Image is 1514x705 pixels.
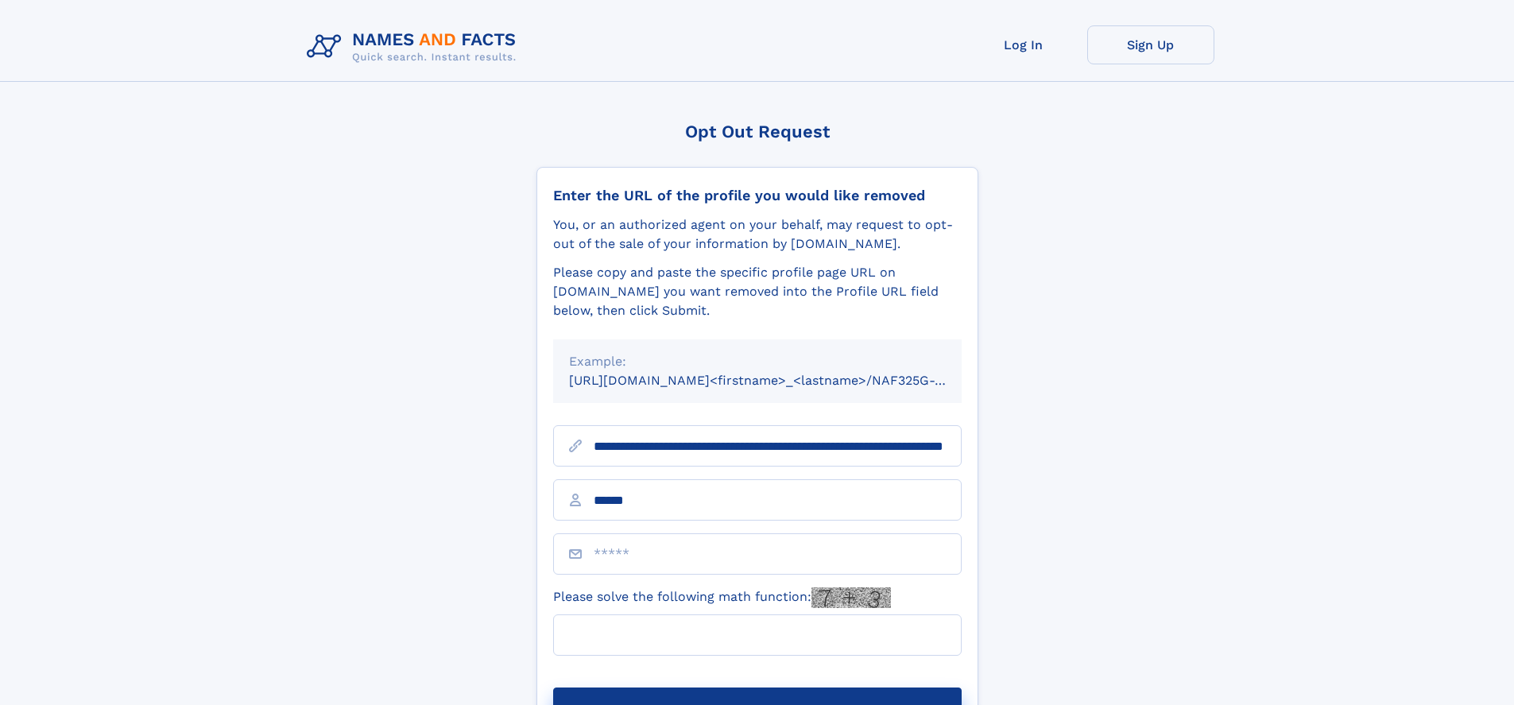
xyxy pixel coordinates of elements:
div: Example: [569,352,946,371]
a: Log In [960,25,1087,64]
a: Sign Up [1087,25,1214,64]
div: Enter the URL of the profile you would like removed [553,187,962,204]
label: Please solve the following math function: [553,587,891,608]
small: [URL][DOMAIN_NAME]<firstname>_<lastname>/NAF325G-xxxxxxxx [569,373,992,388]
div: You, or an authorized agent on your behalf, may request to opt-out of the sale of your informatio... [553,215,962,254]
div: Please copy and paste the specific profile page URL on [DOMAIN_NAME] you want removed into the Pr... [553,263,962,320]
div: Opt Out Request [536,122,978,141]
img: Logo Names and Facts [300,25,529,68]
